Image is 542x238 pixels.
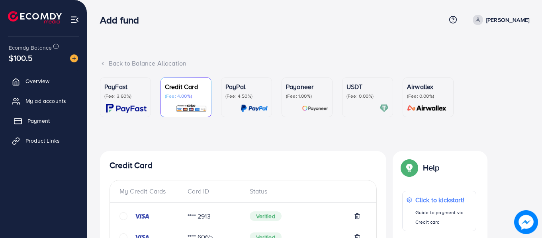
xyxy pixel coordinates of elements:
[70,54,78,62] img: image
[70,15,79,24] img: menu
[407,93,449,99] p: (Fee: 0.00%)
[165,93,207,99] p: (Fee: 4.00%)
[181,187,243,196] div: Card ID
[407,82,449,91] p: Airwallex
[250,211,282,221] span: Verified
[100,14,145,26] h3: Add fund
[243,187,367,196] div: Status
[119,212,127,220] svg: circle
[106,104,147,113] img: card
[486,15,529,25] p: [PERSON_NAME]
[286,93,328,99] p: (Fee: 1.00%)
[405,104,449,113] img: card
[104,93,147,99] p: (Fee: 3.60%)
[346,82,389,91] p: USDT
[176,104,207,113] img: card
[134,213,150,219] img: credit
[9,44,52,52] span: Ecomdy Balance
[9,52,33,64] span: $100.5
[380,104,389,113] img: card
[6,93,81,109] a: My ad accounts
[27,117,50,125] span: Payment
[302,104,328,113] img: card
[119,187,181,196] div: My Credit Cards
[25,137,60,145] span: Product Links
[6,73,81,89] a: Overview
[100,59,529,68] div: Back to Balance Allocation
[6,133,81,149] a: Product Links
[415,208,472,227] p: Guide to payment via Credit card
[402,161,417,175] img: Popup guide
[25,97,66,105] span: My ad accounts
[241,104,268,113] img: card
[104,82,147,91] p: PayFast
[415,195,472,205] p: Click to kickstart!
[514,210,538,234] img: image
[225,82,268,91] p: PayPal
[423,163,440,172] p: Help
[470,15,529,25] a: [PERSON_NAME]
[6,113,81,129] a: Payment
[286,82,328,91] p: Payoneer
[110,161,377,170] h4: Credit Card
[225,93,268,99] p: (Fee: 4.50%)
[25,77,49,85] span: Overview
[165,82,207,91] p: Credit Card
[346,93,389,99] p: (Fee: 0.00%)
[8,11,62,23] img: logo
